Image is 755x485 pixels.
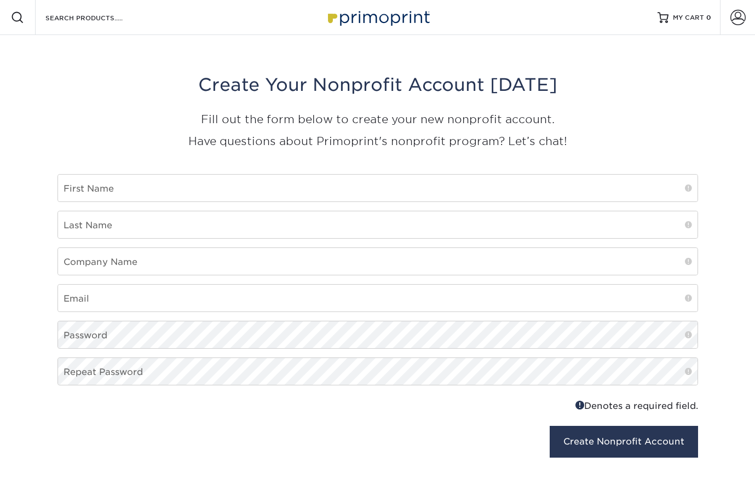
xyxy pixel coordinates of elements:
p: Fill out the form below to create your new nonprofit account. Have questions about Primoprint's n... [57,108,698,152]
span: 0 [706,14,711,21]
div: Denotes a required field. [386,399,698,413]
input: SEARCH PRODUCTS..... [44,11,151,24]
h3: Create Your Nonprofit Account [DATE] [57,74,698,95]
img: Primoprint [323,5,433,29]
button: Create Nonprofit Account [550,426,698,458]
span: MY CART [673,13,704,22]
